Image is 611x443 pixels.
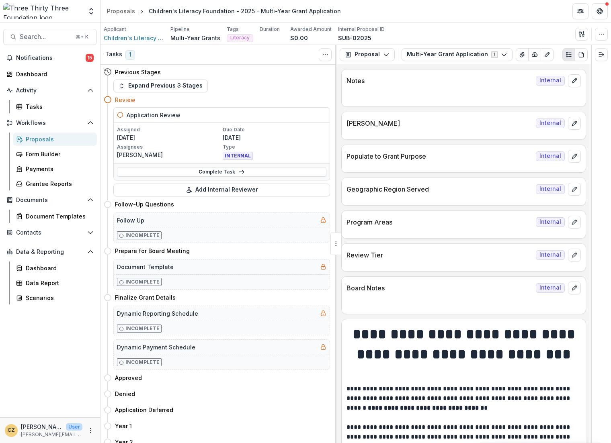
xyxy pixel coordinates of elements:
[13,177,97,190] a: Grantee Reports
[319,48,332,61] button: Toggle View Cancelled Tasks
[13,276,97,290] a: Data Report
[568,282,581,294] button: edit
[347,283,533,293] p: Board Notes
[536,151,565,161] span: Internal
[568,249,581,261] button: edit
[16,120,84,127] span: Workflows
[86,3,97,19] button: Open entity switcher
[536,250,565,260] span: Internal
[117,309,198,318] h5: Dynamic Reporting Schedule
[223,126,327,133] p: Due Date
[536,76,565,86] span: Internal
[115,374,142,382] h4: Approved
[26,150,90,158] div: Form Builder
[227,26,239,33] p: Tags
[66,423,82,431] p: User
[86,54,94,62] span: 15
[13,162,97,176] a: Payments
[107,7,135,15] div: Proposals
[536,283,565,293] span: Internal
[16,70,90,78] div: Dashboard
[3,3,82,19] img: Three Thirty Three Foundation logo
[125,232,160,239] p: Incomplete
[170,34,220,42] p: Multi-Year Grants
[347,151,533,161] p: Populate to Grant Purpose
[13,133,97,146] a: Proposals
[16,55,86,61] span: Notifications
[3,84,97,97] button: Open Activity
[13,261,97,275] a: Dashboard
[117,126,221,133] p: Assigned
[402,48,513,61] button: Multi-Year Grant Application1
[8,428,15,433] div: Christine Zachai
[115,96,135,104] h4: Review
[117,263,174,271] h5: Document Template
[117,216,144,225] h5: Follow Up
[26,212,90,220] div: Document Templates
[592,3,608,19] button: Get Help
[125,278,160,286] p: Incomplete
[115,68,161,76] h4: Previous Stages
[13,210,97,223] a: Document Templates
[536,118,565,128] span: Internal
[3,116,97,129] button: Open Workflows
[223,133,327,142] p: [DATE]
[3,226,97,239] button: Open Contacts
[16,87,84,94] span: Activity
[115,247,190,255] h4: Prepare for Board Meeting
[16,197,84,204] span: Documents
[115,406,173,414] h4: Application Deferred
[104,34,164,42] a: Children's Literacy Foundation
[223,143,327,151] p: Type
[568,74,581,87] button: edit
[290,26,332,33] p: Awarded Amount
[104,5,344,17] nav: breadcrumb
[13,291,97,304] a: Scenarios
[26,279,90,287] div: Data Report
[115,200,174,208] h4: Follow-Up Questions
[575,48,588,61] button: PDF view
[347,250,533,260] p: Review Tier
[170,26,190,33] p: Pipeline
[290,34,308,42] p: $0.00
[125,359,160,366] p: Incomplete
[516,48,529,61] button: View Attached Files
[117,167,326,177] a: Complete Task
[3,245,97,258] button: Open Data & Reporting
[26,294,90,302] div: Scenarios
[117,133,221,142] p: [DATE]
[21,431,82,438] p: [PERSON_NAME][EMAIL_ADDRESS][DOMAIN_NAME]
[127,111,180,119] h5: Application Review
[113,80,208,92] button: Expand Previous 3 Stages
[541,48,554,61] button: Edit as form
[26,135,90,143] div: Proposals
[26,102,90,111] div: Tasks
[125,325,160,332] p: Incomplete
[568,183,581,196] button: edit
[26,264,90,272] div: Dashboard
[20,33,71,41] span: Search...
[104,26,126,33] p: Applicant
[149,7,341,15] div: Children's Literacy Foundation - 2025 - Multi-Year Grant Application
[26,165,90,173] div: Payments
[113,184,330,196] button: Add Internal Reviewer
[338,26,385,33] p: Internal Proposal ID
[230,35,250,41] span: Literacy
[3,29,97,45] button: Search...
[117,343,195,351] h5: Dynamic Payment Schedule
[347,118,533,128] p: [PERSON_NAME]
[13,100,97,113] a: Tasks
[340,48,395,61] button: Proposal
[105,51,122,58] h3: Tasks
[117,143,221,151] p: Assignees
[115,390,135,398] h4: Denied
[347,217,533,227] p: Program Areas
[568,216,581,229] button: edit
[3,67,97,81] a: Dashboard
[347,76,533,86] p: Notes
[125,50,135,60] span: 1
[3,51,97,64] button: Notifications15
[260,26,280,33] p: Duration
[3,194,97,206] button: Open Documents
